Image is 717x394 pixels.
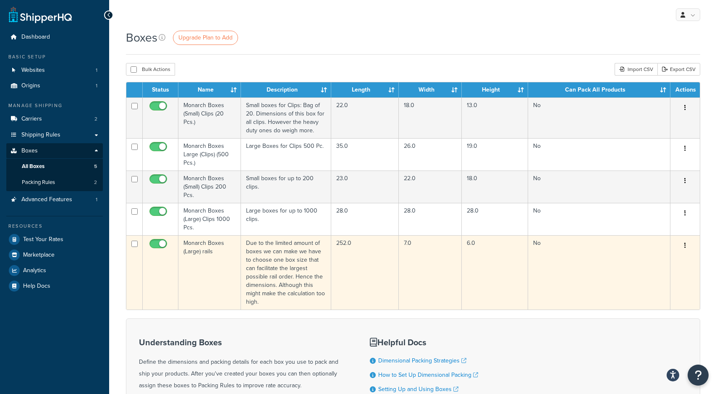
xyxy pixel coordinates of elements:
span: 5 [94,163,97,170]
a: Help Docs [6,278,103,294]
div: Import CSV [615,63,657,76]
button: Open Resource Center [688,365,709,386]
li: Advanced Features [6,192,103,208]
span: 1 [96,196,97,203]
td: Small boxes for up to 200 clips. [241,171,331,203]
td: 26.0 [399,138,461,171]
h1: Boxes [126,29,157,46]
span: Analytics [23,267,46,274]
li: Websites [6,63,103,78]
td: 23.0 [331,171,399,203]
td: 18.0 [399,97,461,138]
a: Export CSV [657,63,700,76]
span: Advanced Features [21,196,72,203]
td: 35.0 [331,138,399,171]
td: 22.0 [331,97,399,138]
a: Marketplace [6,247,103,263]
li: Origins [6,78,103,94]
th: Can Pack All Products : activate to sort column ascending [528,82,670,97]
td: 7.0 [399,235,461,310]
span: Test Your Rates [23,236,63,243]
a: Boxes [6,143,103,159]
span: 1 [96,82,97,89]
th: Width : activate to sort column ascending [399,82,461,97]
th: Status [143,82,178,97]
td: 13.0 [462,97,529,138]
div: Resources [6,223,103,230]
span: Upgrade Plan to Add [178,33,233,42]
span: Help Docs [23,283,50,290]
span: Dashboard [21,34,50,41]
div: Manage Shipping [6,102,103,109]
span: 2 [94,179,97,186]
td: Monarch Boxes (Large) rails [178,235,241,310]
td: 252.0 [331,235,399,310]
a: Setting Up and Using Boxes [378,385,458,394]
td: 19.0 [462,138,529,171]
td: No [528,235,670,310]
a: Shipping Rules [6,127,103,143]
a: Dashboard [6,29,103,45]
a: Upgrade Plan to Add [173,31,238,45]
span: Marketplace [23,252,55,259]
h3: Understanding Boxes [139,338,349,347]
div: Basic Setup [6,53,103,60]
span: Carriers [21,116,42,123]
td: 28.0 [399,203,461,235]
span: Origins [21,82,40,89]
th: Name : activate to sort column ascending [178,82,241,97]
a: Dimensional Packing Strategies [378,356,466,365]
li: Carriers [6,111,103,127]
a: ShipperHQ Home [9,6,72,23]
a: Websites 1 [6,63,103,78]
td: No [528,203,670,235]
th: Description : activate to sort column ascending [241,82,331,97]
button: Bulk Actions [126,63,175,76]
li: Boxes [6,143,103,191]
a: How to Set Up Dimensional Packing [378,370,478,379]
a: Test Your Rates [6,232,103,247]
h3: Helpful Docs [370,338,502,347]
a: All Boxes 5 [6,159,103,174]
td: Monarch Boxes (Small) Clips (20 Pcs.) [178,97,241,138]
span: Boxes [21,147,38,155]
td: Monarch Boxes (Small) Clips 200 Pcs. [178,171,241,203]
span: Packing Rules [22,179,55,186]
td: Small boxes for Clips: Bag of 20. Dimensions of this box for all clips. However the heavy duty on... [241,97,331,138]
div: Define the dimensions and packing details for each box you use to pack and ship your products. Af... [139,338,349,391]
a: Analytics [6,263,103,278]
a: Packing Rules 2 [6,175,103,190]
td: 6.0 [462,235,529,310]
span: Websites [21,67,45,74]
th: Height : activate to sort column ascending [462,82,529,97]
td: 22.0 [399,171,461,203]
a: Origins 1 [6,78,103,94]
span: All Boxes [22,163,44,170]
td: Monarch Boxes Large (Clips) (500 Pcs.) [178,138,241,171]
td: 28.0 [331,203,399,235]
td: Large Boxes for Clips 500 Pc. [241,138,331,171]
td: 18.0 [462,171,529,203]
li: All Boxes [6,159,103,174]
span: 2 [94,116,97,123]
li: Packing Rules [6,175,103,190]
td: Large boxes for up to 1000 clips. [241,203,331,235]
a: Carriers 2 [6,111,103,127]
span: Shipping Rules [21,131,60,139]
td: No [528,171,670,203]
th: Length : activate to sort column ascending [331,82,399,97]
th: Actions [670,82,700,97]
span: 1 [96,67,97,74]
td: Due to the limited amount of boxes we can make we have to choose one box size that can facilitate... [241,235,331,310]
td: 28.0 [462,203,529,235]
td: No [528,97,670,138]
a: Advanced Features 1 [6,192,103,208]
td: No [528,138,670,171]
td: Monarch Boxes (Large) Clips 1000 Pcs. [178,203,241,235]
